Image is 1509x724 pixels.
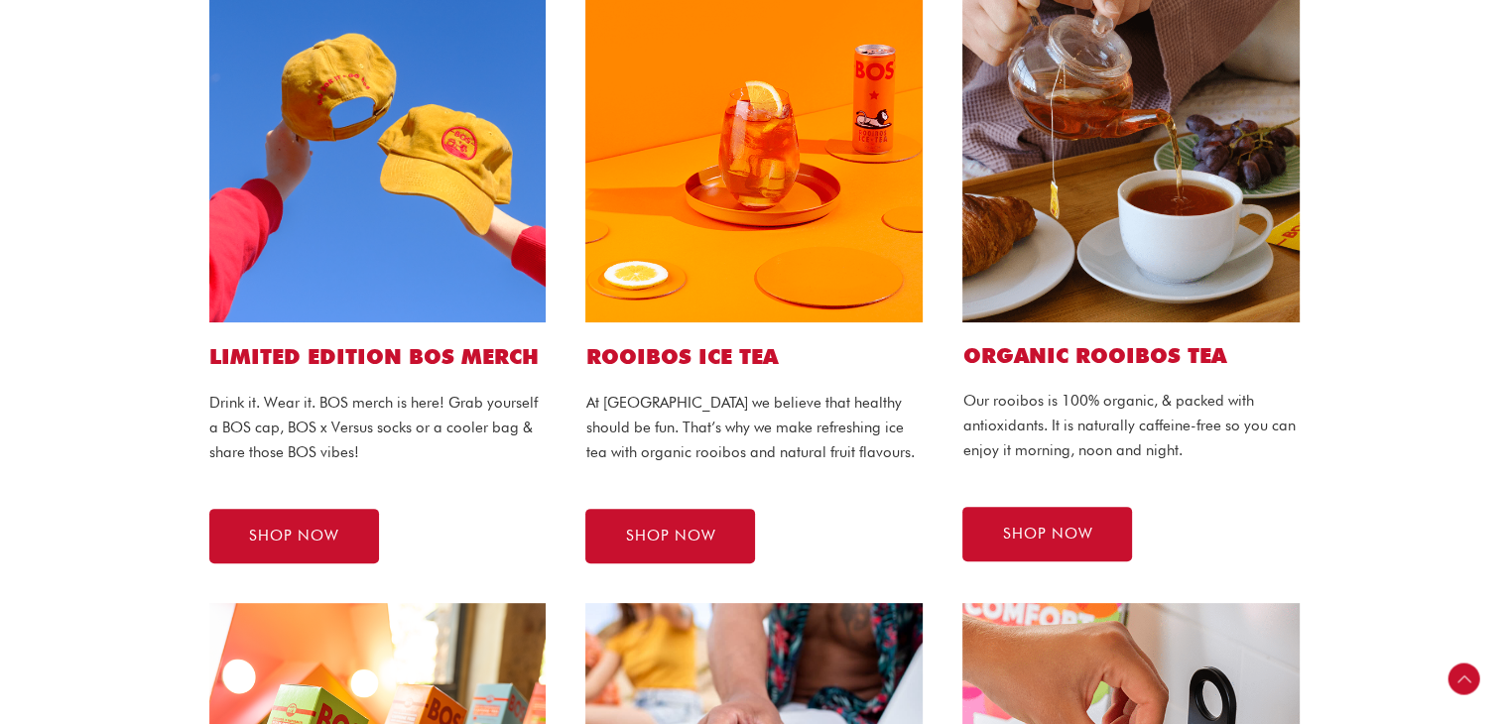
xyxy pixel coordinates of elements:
p: Our rooibos is 100% organic, & packed with antioxidants. It is naturally caffeine-free so you can... [962,389,1300,462]
h1: ROOIBOS ICE TEA [585,342,923,371]
h2: Organic ROOIBOS TEA [962,342,1300,369]
p: Drink it. Wear it. BOS merch is here! Grab yourself a BOS cap, BOS x Versus socks or a cooler bag... [209,391,547,464]
span: SHOP NOW [625,529,715,543]
a: SHOP NOW [209,509,379,563]
span: SHOP NOW [249,529,339,543]
h1: LIMITED EDITION BOS MERCH [209,342,547,371]
a: SHOP NOW [962,507,1132,561]
span: SHOP NOW [1002,527,1092,542]
a: SHOP NOW [585,509,755,563]
p: At [GEOGRAPHIC_DATA] we believe that healthy should be fun. That’s why we make refreshing ice tea... [585,391,923,464]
